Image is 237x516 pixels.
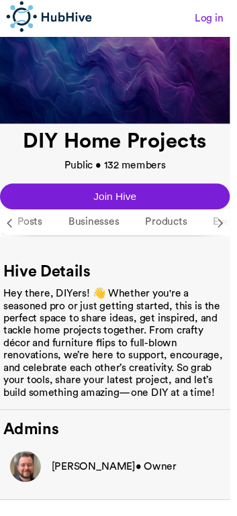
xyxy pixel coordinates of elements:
a: Log in [201,13,230,25]
img: hub hive connect logo [7,1,99,33]
a: Products [136,215,206,242]
h2: Admins [3,433,234,453]
span: • Owner [140,476,182,486]
div: Hey there, DIYers! 👋 Whether you're a seasoned pro or just getting started, this is the perfect s... [3,296,234,411]
p: Caleb Kingston [53,473,182,489]
a: Businesses [57,215,136,242]
h1: DIY Home Projects [24,133,214,158]
a: user avatar[PERSON_NAME]• Owner [3,458,234,504]
p: Public • 132 members [66,162,171,178]
h2: Hive Details [3,271,234,291]
img: user avatar [10,465,42,497]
